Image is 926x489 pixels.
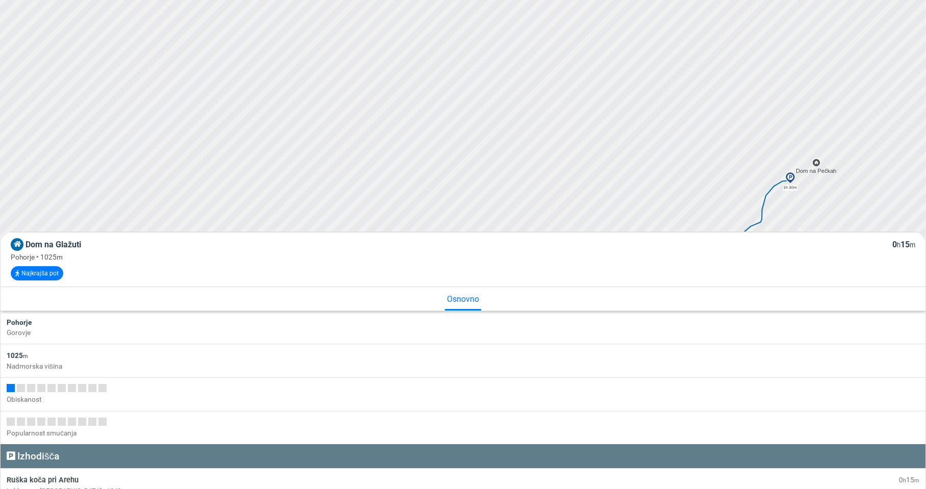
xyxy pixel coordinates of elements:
[26,240,81,249] span: Dom na Glažuti
[7,361,919,371] div: Nadmorska višina
[892,240,915,249] span: 0 15
[910,241,915,249] small: m
[897,241,900,249] small: h
[11,252,915,262] div: Pohorje • 1025m
[7,350,919,361] div: 1025
[11,266,63,280] button: Najkrajša pot
[7,317,919,327] div: Pohorje
[445,287,481,310] div: Osnovno
[914,477,919,484] small: m
[7,327,919,338] div: Gorovje
[899,476,919,484] span: 0 15
[903,477,906,484] small: h
[7,476,79,484] span: Ruška koča pri Arehu
[7,428,919,438] div: Popularnost smučanja
[7,450,919,462] h3: Izhodišča
[7,394,919,404] div: Obiskanost
[23,353,28,359] small: m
